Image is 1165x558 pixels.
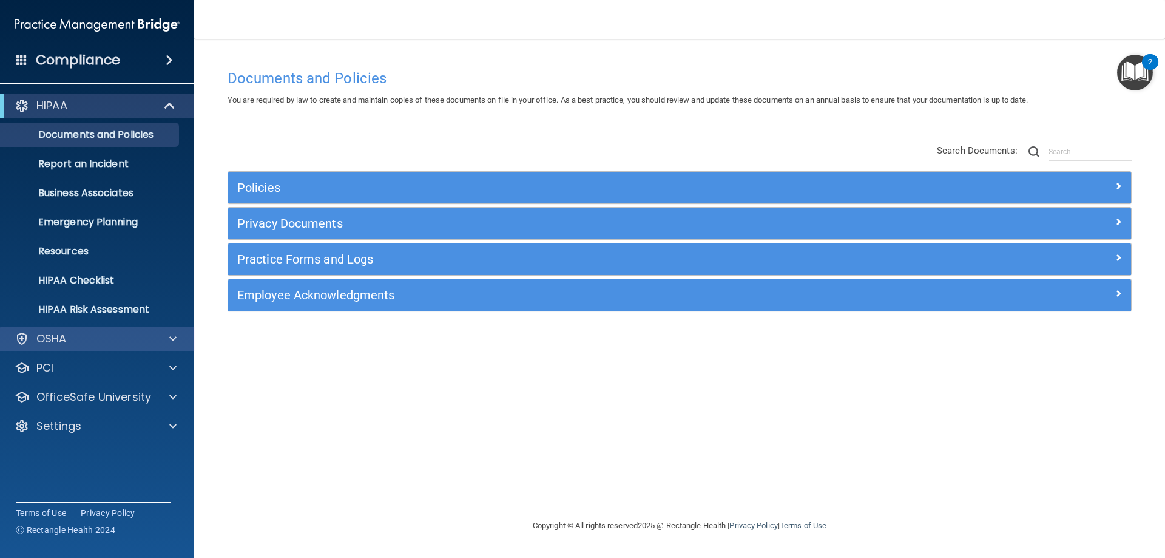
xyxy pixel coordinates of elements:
[1148,62,1152,78] div: 2
[36,52,120,69] h4: Compliance
[8,129,174,141] p: Documents and Policies
[955,472,1150,520] iframe: Drift Widget Chat Controller
[1028,146,1039,157] img: ic-search.3b580494.png
[937,145,1018,156] span: Search Documents:
[237,253,896,266] h5: Practice Forms and Logs
[16,507,66,519] a: Terms of Use
[36,419,81,434] p: Settings
[237,178,1122,197] a: Policies
[458,506,901,545] div: Copyright © All rights reserved 2025 @ Rectangle Health | |
[1117,55,1153,90] button: Open Resource Center, 2 new notifications
[81,507,135,519] a: Privacy Policy
[15,419,177,434] a: Settings
[8,274,174,287] p: HIPAA Checklist
[237,288,896,302] h5: Employee Acknowledgments
[8,245,174,257] p: Resources
[15,361,177,375] a: PCI
[237,217,896,230] h5: Privacy Documents
[228,95,1028,104] span: You are required by law to create and maintain copies of these documents on file in your office. ...
[237,214,1122,233] a: Privacy Documents
[8,158,174,170] p: Report an Incident
[36,361,53,375] p: PCI
[8,187,174,199] p: Business Associates
[16,524,115,536] span: Ⓒ Rectangle Health 2024
[36,98,67,113] p: HIPAA
[780,521,826,530] a: Terms of Use
[729,521,777,530] a: Privacy Policy
[15,390,177,404] a: OfficeSafe University
[8,216,174,228] p: Emergency Planning
[237,285,1122,305] a: Employee Acknowledgments
[36,390,151,404] p: OfficeSafe University
[228,70,1132,86] h4: Documents and Policies
[1048,143,1132,161] input: Search
[15,13,180,37] img: PMB logo
[237,250,1122,269] a: Practice Forms and Logs
[237,181,896,194] h5: Policies
[15,98,176,113] a: HIPAA
[36,332,67,346] p: OSHA
[15,332,177,346] a: OSHA
[8,304,174,316] p: HIPAA Risk Assessment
